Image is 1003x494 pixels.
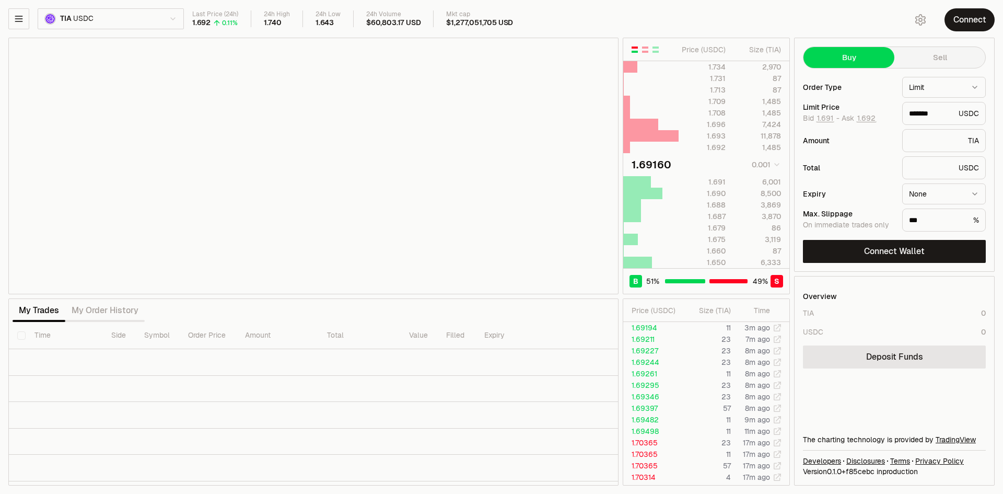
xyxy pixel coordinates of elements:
div: USDC [902,156,986,179]
td: 1.70314 [623,472,684,483]
div: Time [740,305,770,316]
td: 1.70365 [623,437,684,449]
img: celestia.png [44,13,56,25]
div: Limit Price [803,104,894,111]
span: TIA [60,14,71,24]
time: 8m ago [745,381,770,390]
div: Size ( TIA ) [734,44,781,55]
div: $60,803.17 USD [366,18,421,28]
span: Ask [842,114,877,123]
div: 7,424 [734,119,781,130]
div: 6,001 [734,177,781,187]
div: 8,500 [734,188,781,199]
td: 1.69295 [623,380,684,391]
div: 1.734 [679,62,726,72]
div: 87 [734,73,781,84]
iframe: Financial Chart [9,38,618,294]
th: Total [319,322,401,349]
td: 23 [684,391,731,403]
time: 17m ago [743,438,770,447]
div: 1.740 [264,18,282,28]
a: Developers [803,456,841,466]
span: USDC [73,14,93,24]
button: Limit [902,77,986,98]
button: My Order History [65,300,145,321]
div: 24h High [264,10,290,18]
time: 17m ago [743,450,770,459]
time: 8m ago [745,404,770,413]
div: 3,870 [734,211,781,222]
div: 24h Low [316,10,341,18]
td: 11 [684,426,731,437]
div: TIA [902,129,986,152]
div: 3,119 [734,234,781,245]
div: 1.643 [316,18,334,28]
div: Version 0.1.0 + in production [803,466,986,477]
span: B [633,276,638,286]
button: 1.692 [856,114,877,122]
td: 1.69211 [623,334,684,345]
td: 1.70365 [623,460,684,472]
td: 57 [684,403,731,414]
td: 1.69346 [623,391,684,403]
div: 0.11% [222,19,238,27]
a: Terms [890,456,910,466]
td: 1.69498 [623,426,684,437]
th: Order Price [180,322,237,349]
button: Show Sell Orders Only [641,45,649,54]
button: Connect Wallet [803,240,986,263]
td: 11 [684,449,731,460]
time: 9m ago [744,415,770,424]
div: 1.650 [679,257,726,268]
a: Deposit Funds [803,346,986,369]
div: Mkt cap [446,10,513,18]
time: 8m ago [745,358,770,367]
div: 1.692 [679,142,726,153]
button: Show Buy Orders Only [651,45,660,54]
td: 1.70365 [623,449,684,460]
div: 1.691 [679,177,726,187]
div: Amount [803,137,894,144]
td: 1.69194 [623,322,684,334]
div: % [902,209,986,232]
div: TIA [803,308,814,318]
td: 1.69261 [623,368,684,380]
div: 1.690 [679,188,726,199]
div: 11,878 [734,131,781,141]
div: Overview [803,291,837,302]
div: 1.688 [679,200,726,210]
div: The charting technology is provided by [803,434,986,445]
div: 1.731 [679,73,726,84]
div: 6,333 [734,257,781,268]
div: On immediate trades only [803,221,894,230]
time: 8m ago [745,346,770,355]
div: 3,869 [734,200,781,210]
div: Price ( USDC ) [679,44,726,55]
td: 1.69227 [623,345,684,357]
button: Sell [894,47,985,68]
td: 4 [684,472,731,483]
td: 11 [684,414,731,426]
div: Max. Slippage [803,210,894,217]
button: Select all [17,331,26,340]
time: 3m ago [744,323,770,332]
span: 51 % [646,276,659,286]
time: 8m ago [745,369,770,378]
time: 7m ago [745,335,770,344]
div: 0 [981,308,986,318]
div: 24h Volume [366,10,421,18]
div: 87 [734,85,781,95]
td: 1.69482 [623,414,684,426]
td: 23 [684,334,731,345]
div: 87 [734,246,781,256]
button: My Trades [13,300,65,321]
div: 1,485 [734,96,781,107]
button: Connect [944,8,995,31]
time: 8m ago [745,392,770,401]
th: Symbol [136,322,180,349]
div: Expiry [803,190,894,198]
div: 1.713 [679,85,726,95]
a: Disclosures [846,456,885,466]
div: 1.675 [679,234,726,245]
td: 57 [684,460,731,472]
